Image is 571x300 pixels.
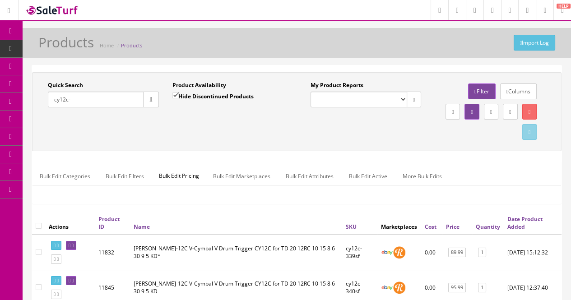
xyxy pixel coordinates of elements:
[95,235,130,270] td: 11832
[130,235,342,270] td: Roland CY-12C V-Cymbal V Drum Trigger CY12C for TD 20 12RC 10 15 8 6 30 9 5 KD*
[395,167,449,185] a: More Bulk Edits
[381,246,393,258] img: ebay
[172,92,254,101] label: Hide Discontinued Products
[152,167,206,185] span: Bulk Edit Pricing
[38,35,94,50] h1: Products
[381,282,393,294] img: ebay
[500,83,537,99] a: Columns
[342,167,395,185] a: Bulk Edit Active
[100,42,114,49] a: Home
[25,4,79,16] img: SaleTurf
[448,283,466,292] a: 95.99
[446,223,460,231] a: Price
[134,223,150,231] a: Name
[342,235,377,270] td: cy12c-339sf
[476,223,500,231] a: Quantity
[32,167,97,185] a: Bulk Edit Categories
[98,215,120,231] a: Product ID
[478,248,486,257] a: 1
[172,81,226,89] label: Product Availability
[279,167,341,185] a: Bulk Edit Attributes
[48,92,144,107] input: Search
[421,235,442,270] td: 0.00
[45,212,95,235] th: Actions
[514,35,555,51] a: Import Log
[48,81,83,89] label: Quick Search
[478,283,486,292] a: 1
[448,248,466,257] a: 89.99
[504,235,562,270] td: 2025-05-30 15:12:32
[98,167,151,185] a: Bulk Edit Filters
[346,223,357,231] a: SKU
[507,215,543,231] a: Date Product Added
[393,282,405,294] img: reverb
[557,4,571,9] span: HELP
[425,223,436,231] a: Cost
[121,42,142,49] a: Products
[172,92,178,98] input: Hide Discontinued Products
[311,81,363,89] label: My Product Reports
[377,212,421,235] th: Marketplaces
[393,246,405,258] img: reverb
[468,83,495,99] a: Filter
[206,167,278,185] a: Bulk Edit Marketplaces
